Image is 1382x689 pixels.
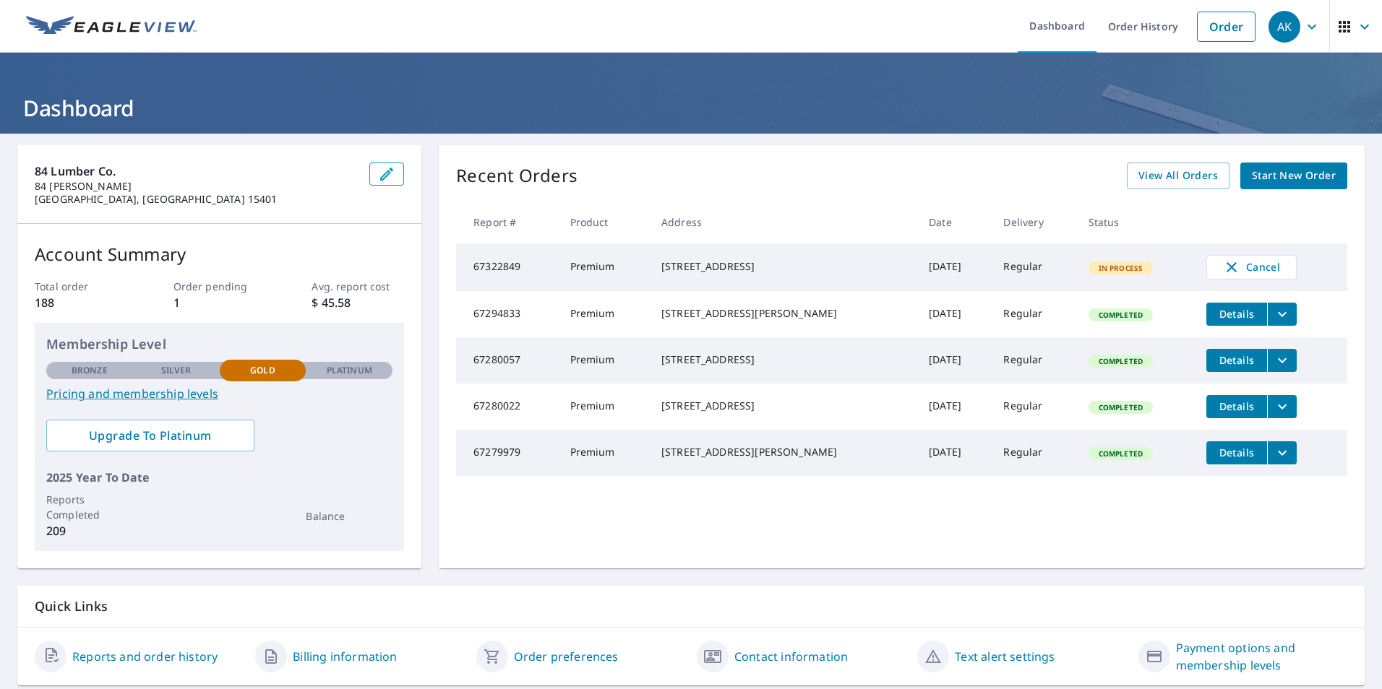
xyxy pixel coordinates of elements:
a: Contact information [734,648,848,665]
p: 188 [35,294,127,311]
p: Quick Links [35,597,1347,615]
a: View All Orders [1127,162,1229,189]
td: [DATE] [917,430,992,476]
td: 67322849 [456,243,558,291]
div: [STREET_ADDRESS] [661,259,906,274]
td: Regular [992,337,1076,383]
a: Start New Order [1240,162,1347,189]
div: [STREET_ADDRESS][PERSON_NAME] [661,306,906,321]
span: Cancel [1222,259,1282,276]
td: Regular [992,430,1076,476]
span: In Process [1090,263,1152,273]
th: Date [917,201,992,243]
span: Details [1215,446,1258,459]
a: Order [1197,12,1256,42]
a: Order preferences [514,648,619,665]
th: Product [559,201,650,243]
a: Pricing and membership levels [46,385,392,402]
th: Report # [456,201,558,243]
td: Regular [992,383,1076,430]
span: Details [1215,353,1258,367]
button: filesDropdownBtn-67294833 [1267,303,1297,326]
p: 84 [PERSON_NAME] [35,180,358,193]
div: AK [1269,11,1300,43]
td: [DATE] [917,337,992,383]
p: Recent Orders [456,162,578,189]
span: Completed [1090,448,1151,459]
span: Completed [1090,402,1151,412]
td: 67294833 [456,291,558,337]
a: Text alert settings [955,648,1055,665]
th: Status [1077,201,1195,243]
span: Upgrade To Platinum [58,428,243,443]
h1: Dashboard [17,93,1365,123]
button: filesDropdownBtn-67280022 [1267,395,1297,418]
span: Completed [1090,310,1151,320]
span: Details [1215,307,1258,321]
p: 209 [46,522,133,539]
button: detailsBtn-67280022 [1206,395,1267,418]
a: Upgrade To Platinum [46,420,254,451]
td: Premium [559,337,650,383]
td: Premium [559,430,650,476]
p: Reports Completed [46,492,133,522]
th: Address [650,201,917,243]
th: Delivery [992,201,1076,243]
td: Premium [559,291,650,337]
td: [DATE] [917,383,992,430]
button: filesDropdownBtn-67279979 [1267,441,1297,464]
td: Regular [992,291,1076,337]
p: Account Summary [35,241,404,267]
button: detailsBtn-67294833 [1206,303,1267,326]
div: [STREET_ADDRESS] [661,399,906,413]
td: 67280057 [456,337,558,383]
p: [GEOGRAPHIC_DATA], [GEOGRAPHIC_DATA] 15401 [35,193,358,206]
p: 84 Lumber Co. [35,162,358,180]
p: Order pending [173,279,266,294]
td: 67280022 [456,383,558,430]
img: EV Logo [26,16,197,38]
td: Regular [992,243,1076,291]
p: $ 45.58 [312,294,404,311]
a: Reports and order history [72,648,218,665]
p: Silver [161,364,192,377]
button: filesDropdownBtn-67280057 [1267,349,1297,372]
td: Premium [559,383,650,430]
span: Start New Order [1252,167,1336,185]
a: Billing information [293,648,397,665]
button: detailsBtn-67279979 [1206,441,1267,464]
p: Platinum [327,364,372,377]
td: Premium [559,243,650,291]
div: [STREET_ADDRESS] [661,352,906,367]
td: [DATE] [917,291,992,337]
p: Avg. report cost [312,279,404,294]
div: [STREET_ADDRESS][PERSON_NAME] [661,445,906,459]
p: Balance [306,508,392,524]
button: Cancel [1206,255,1297,279]
p: Membership Level [46,334,392,354]
p: 1 [173,294,266,311]
span: Completed [1090,356,1151,366]
button: detailsBtn-67280057 [1206,349,1267,372]
td: [DATE] [917,243,992,291]
p: Bronze [72,364,108,377]
a: Payment options and membership levels [1176,639,1347,674]
span: Details [1215,399,1258,413]
td: 67279979 [456,430,558,476]
p: Gold [250,364,275,377]
span: View All Orders [1138,167,1218,185]
p: 2025 Year To Date [46,469,392,486]
p: Total order [35,279,127,294]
